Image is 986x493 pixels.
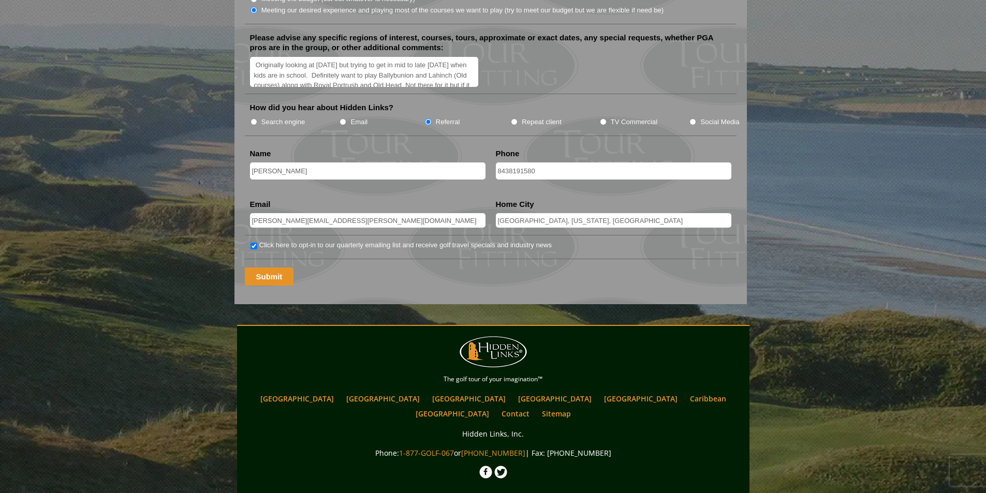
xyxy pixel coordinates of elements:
[240,427,747,440] p: Hidden Links, Inc.
[427,391,511,406] a: [GEOGRAPHIC_DATA]
[259,240,552,250] label: Click here to opt-in to our quarterly emailing list and receive golf travel specials and industry...
[240,446,747,459] p: Phone: or | Fax: [PHONE_NUMBER]
[250,148,271,159] label: Name
[399,448,454,458] a: 1-877-GOLF-067
[496,199,534,210] label: Home City
[537,406,576,421] a: Sitemap
[250,102,394,113] label: How did you hear about Hidden Links?
[261,5,664,16] label: Meeting our desired experience and playing most of the courses we want to play (try to meet our b...
[410,406,494,421] a: [GEOGRAPHIC_DATA]
[461,448,525,458] a: [PHONE_NUMBER]
[245,267,294,286] input: Submit
[255,391,339,406] a: [GEOGRAPHIC_DATA]
[341,391,425,406] a: [GEOGRAPHIC_DATA]
[436,117,460,127] label: Referral
[240,374,747,385] p: The golf tour of your imagination™
[513,391,597,406] a: [GEOGRAPHIC_DATA]
[522,117,562,127] label: Repeat client
[599,391,683,406] a: [GEOGRAPHIC_DATA]
[494,466,507,479] img: Twitter
[685,391,731,406] a: Caribbean
[611,117,657,127] label: TV Commercial
[250,33,731,53] label: Please advise any specific regions of interest, courses, tours, approximate or exact dates, any s...
[479,466,492,479] img: Facebook
[261,117,305,127] label: Search engine
[496,406,535,421] a: Contact
[700,117,739,127] label: Social Media
[350,117,367,127] label: Email
[496,148,520,159] label: Phone
[250,199,271,210] label: Email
